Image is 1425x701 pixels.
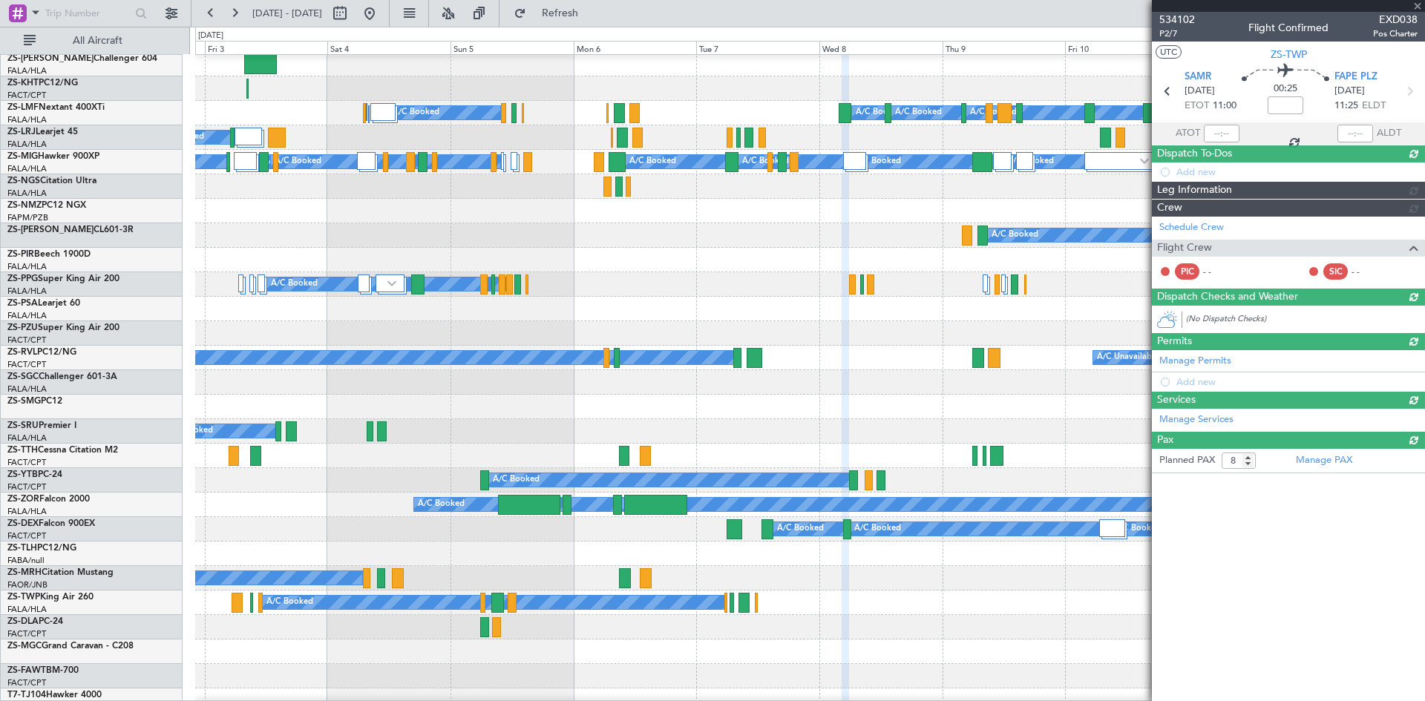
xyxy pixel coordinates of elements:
a: ZS-SRUPremier I [7,421,76,430]
a: FAOR/JNB [7,579,47,590]
span: 11:00 [1213,99,1236,113]
span: ZS-[PERSON_NAME] [7,54,94,63]
a: ZS-ZORFalcon 2000 [7,495,90,504]
a: ZS-YTBPC-24 [7,470,62,479]
a: FAPM/PZB [7,212,48,223]
img: arrow-gray.svg [1140,158,1149,164]
div: A/C Booked [1114,518,1161,540]
span: P2/7 [1159,27,1195,40]
div: Thu 9 [943,41,1066,54]
span: ZS-KHT [7,79,39,88]
span: FAPE PLZ [1334,70,1377,85]
span: ZS-SMG [7,397,41,406]
span: Refresh [529,8,592,19]
a: FACT/CPT [7,628,46,639]
a: ZS-SGCChallenger 601-3A [7,372,117,381]
span: ALDT [1377,126,1401,141]
span: ATOT [1176,126,1200,141]
a: ZS-[PERSON_NAME]CL601-3R [7,226,134,234]
span: ZS-RVL [7,348,37,357]
div: Fri 10 [1065,41,1188,54]
span: ZS-DLA [7,617,39,626]
div: A/C Booked [856,102,902,124]
a: FACT/CPT [7,677,46,688]
a: ZS-MGCGrand Caravan - C208 [7,642,134,651]
span: [DATE] - [DATE] [252,7,322,20]
span: ZS-LMF [7,103,39,112]
a: ZS-NGSCitation Ultra [7,177,96,185]
span: ZS-LRJ [7,128,36,136]
span: EXD038 [1373,12,1418,27]
a: FACT/CPT [7,359,46,370]
span: Pos Charter [1373,27,1418,40]
span: SAMR [1185,70,1211,85]
button: UTC [1156,45,1182,59]
div: Flight Confirmed [1248,20,1329,36]
a: FACT/CPT [7,335,46,346]
div: A/C Booked [742,151,789,173]
span: ZS-ZOR [7,495,39,504]
span: ZS-[PERSON_NAME] [7,226,94,234]
div: Tue 7 [696,41,819,54]
div: A/C Booked [493,469,540,491]
a: ZS-FAWTBM-700 [7,666,79,675]
span: ZS-YTB [7,470,38,479]
div: A/C Booked [393,102,439,124]
span: All Aircraft [39,36,157,46]
a: ZS-SMGPC12 [7,397,62,406]
a: ZS-RVLPC12/NG [7,348,76,357]
span: ZS-SRU [7,421,39,430]
a: FALA/HLA [7,65,47,76]
a: FABA/null [7,555,45,566]
a: ZS-LMFNextant 400XTi [7,103,105,112]
span: 11:25 [1334,99,1358,113]
div: A/C Booked [266,591,313,613]
img: arrow-gray.svg [387,280,396,286]
span: ZS-NGS [7,177,40,185]
a: ZS-LRJLearjet 45 [7,128,78,136]
a: FALA/HLA [7,384,47,395]
div: Sat 4 [327,41,451,54]
a: ZS-MIGHawker 900XP [7,152,99,161]
a: FACT/CPT [7,481,46,493]
span: ZS-TWP [7,593,40,602]
span: ZS-PZU [7,323,38,332]
span: ZS-PIR [7,250,34,259]
a: ZS-PPGSuper King Air 200 [7,274,119,283]
a: ZS-NMZPC12 NGX [7,201,86,210]
div: A/C Unavailable [1097,346,1159,369]
a: FACT/CPT [7,457,46,468]
span: [DATE] [1334,84,1365,99]
button: Refresh [507,1,596,25]
div: A/C Booked [854,518,901,540]
div: A/C Booked [629,151,676,173]
a: ZS-[PERSON_NAME]Challenger 604 [7,54,157,63]
span: ELDT [1362,99,1386,113]
div: A/C Booked [970,102,1017,124]
div: Sun 5 [451,41,574,54]
div: A/C Booked [418,493,465,516]
a: ZS-TTHCessna Citation M2 [7,446,118,455]
div: A/C Booked [854,151,901,173]
div: A/C Booked [777,518,824,540]
a: T7-TJ104Hawker 4000 [7,691,102,700]
div: Mon 6 [574,41,697,54]
span: ZS-MRH [7,568,42,577]
a: ZS-TLHPC12/NG [7,544,76,553]
span: 00:25 [1274,82,1297,96]
a: ZS-DLAPC-24 [7,617,63,626]
a: FALA/HLA [7,286,47,297]
span: ZS-PPG [7,274,38,283]
a: FACT/CPT [7,90,46,101]
a: FALA/HLA [7,310,47,321]
span: ZS-FAW [7,666,41,675]
a: ZS-PZUSuper King Air 200 [7,323,119,332]
a: FALA/HLA [7,432,47,444]
a: FALA/HLA [7,506,47,517]
div: A/C Booked [271,273,318,295]
a: ZS-TWPKing Air 260 [7,593,94,602]
span: ZS-TWP [1271,47,1307,62]
div: Fri 3 [205,41,328,54]
a: ZS-PSALearjet 60 [7,299,80,308]
a: FACT/CPT [7,530,46,542]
